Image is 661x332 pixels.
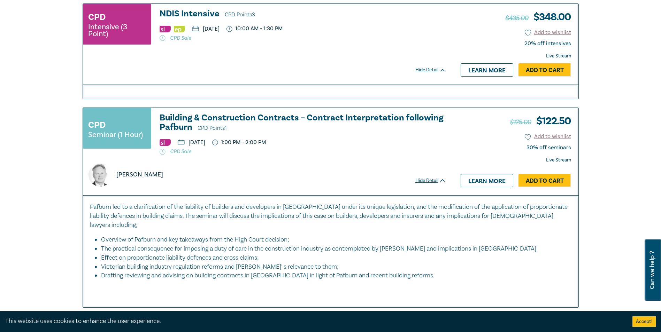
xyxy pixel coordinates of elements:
li: Overview of Pafburn and key takeaways from the High Court decision; [101,235,564,244]
span: CPD Points 1 [198,125,227,132]
h3: $ 122.50 [510,113,571,129]
div: Hide Detail [415,66,454,73]
img: Substantive Law [160,139,171,146]
h3: Building & Construction Contracts – Contract Interpretation following Pafburn [160,113,446,133]
h3: CPD [88,119,106,131]
img: https://s3.ap-southeast-2.amazonaws.com/leo-cussen-store-production-content/Contacts/Ross%20Donal... [89,163,112,187]
button: Accept cookies [632,316,656,327]
div: 20% off intensives [524,40,571,47]
p: [PERSON_NAME] [116,170,163,179]
span: $175.00 [510,118,531,127]
span: CPD Points 3 [225,11,255,18]
a: Learn more [461,174,513,187]
a: Building & Construction Contracts – Contract Interpretation following Pafburn CPD Points1 [160,113,446,133]
strong: Live Stream [546,53,571,59]
strong: Live Stream [546,157,571,163]
li: The practical consequence for imposing a duty of care in the construction industry as contemplate... [101,244,564,253]
div: Hide Detail [415,177,454,184]
h3: $ 348.00 [505,9,571,25]
span: $435.00 [505,14,528,23]
li: Effect on proportionate liability defences and cross claims; [101,253,564,262]
h3: CPD [88,11,106,23]
span: Can we help ? [649,244,655,297]
p: CPD Sale [160,34,446,41]
button: Add to wishlist [525,29,571,37]
p: [DATE] [192,26,220,32]
div: This website uses cookies to enhance the user experience. [5,317,622,326]
p: 1:00 PM - 2:00 PM [212,139,266,146]
a: NDIS Intensive CPD Points3 [160,9,446,19]
li: Victorian building industry regulation reforms and [PERSON_NAME]’ s relevance to them; [101,262,564,271]
small: Intensive (3 Point) [88,23,146,37]
small: Seminar (1 Hour) [88,131,143,138]
p: Pafburn led to a clarification of the liability of builders and developers in [GEOGRAPHIC_DATA] u... [90,203,571,230]
img: Substantive Law [160,26,171,32]
p: 10:00 AM - 1:30 PM [226,25,283,32]
li: Drafting reviewing and advising on building contracts in [GEOGRAPHIC_DATA] in light of Pafburn an... [101,271,571,280]
p: [DATE] [178,140,205,145]
a: Learn more [461,63,513,77]
button: Add to wishlist [525,133,571,141]
a: Add to Cart [518,63,571,77]
img: Ethics & Professional Responsibility [174,26,185,32]
div: 30% off seminars [527,144,571,151]
h3: NDIS Intensive [160,9,446,19]
a: Add to Cart [518,174,571,187]
p: CPD Sale [160,148,446,155]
